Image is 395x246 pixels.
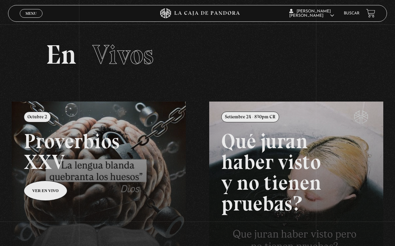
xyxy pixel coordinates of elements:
[46,41,349,68] h2: En
[289,9,334,18] span: [PERSON_NAME] [PERSON_NAME]
[344,11,360,15] a: Buscar
[25,11,36,15] span: Menu
[23,17,39,21] span: Cerrar
[366,9,375,18] a: View your shopping cart
[92,39,154,71] span: Vivos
